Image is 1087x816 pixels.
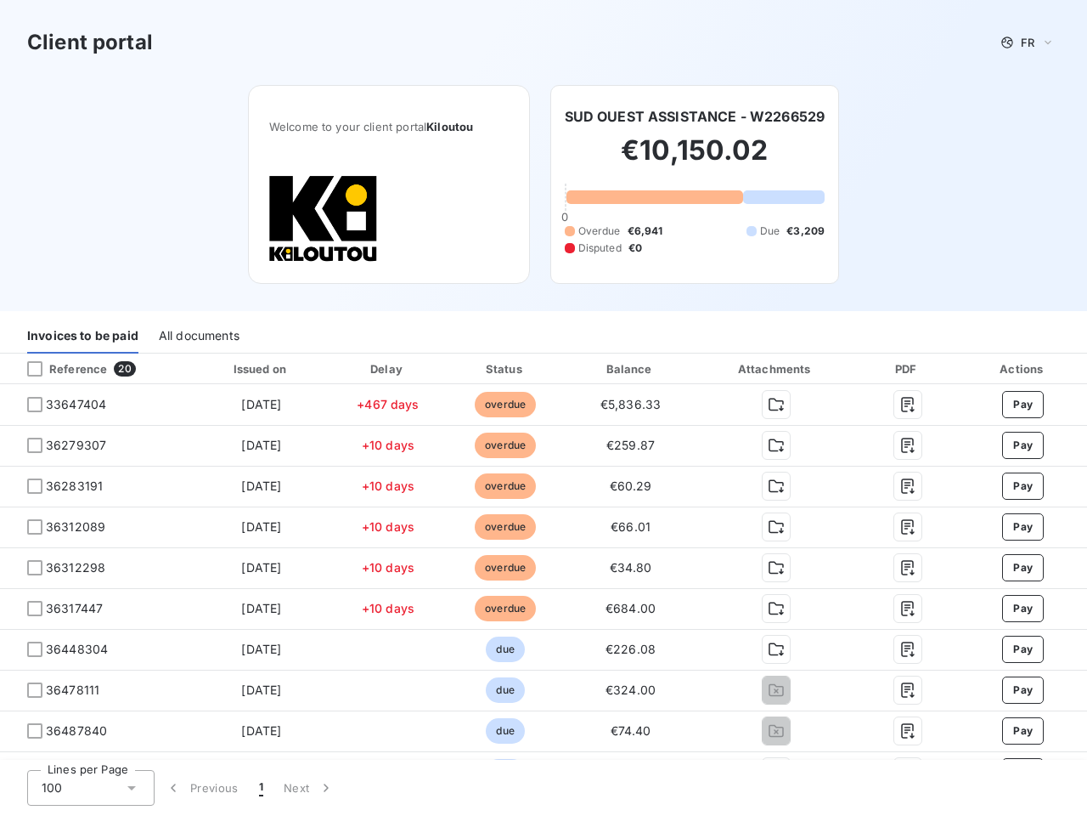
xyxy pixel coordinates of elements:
span: €3,209 [786,224,825,239]
div: Invoices to be paid [27,318,138,354]
span: €226.08 [605,642,656,656]
span: Due [760,224,780,239]
span: 36283191 [46,478,103,495]
span: [DATE] [241,642,281,656]
span: Kiloutou [426,120,473,133]
span: +10 days [362,479,414,493]
img: Company logo [269,174,378,263]
div: Issued on [196,360,328,377]
span: [DATE] [241,683,281,697]
span: [DATE] [241,397,281,411]
h2: €10,150.02 [565,133,825,184]
div: Delay [334,360,442,377]
span: €74.40 [611,723,651,738]
div: All documents [159,318,239,354]
span: 0 [561,210,568,224]
span: due [486,718,524,744]
span: €259.87 [606,438,655,452]
span: 36312089 [46,518,105,535]
span: +10 days [362,601,414,615]
span: FR [1021,36,1034,49]
button: Pay [1002,391,1044,418]
span: overdue [475,473,536,499]
span: 100 [42,779,62,796]
span: overdue [475,514,536,540]
div: Reference [14,361,107,377]
div: PDF [859,360,956,377]
span: overdue [475,392,536,417]
span: €324.00 [605,683,656,697]
div: Balance [569,360,693,377]
span: [DATE] [241,438,281,452]
button: Pay [1002,554,1044,581]
span: €60.29 [610,479,652,493]
span: +10 days [362,438,414,452]
button: Pay [1002,677,1044,704]
span: 1 [259,779,263,796]
button: 1 [249,770,273,806]
div: Actions [963,360,1084,377]
span: Welcome to your client portal [269,120,509,133]
span: [DATE] [241,723,281,738]
span: Disputed [578,241,622,256]
span: €34.80 [610,560,652,575]
span: +10 days [362,519,414,534]
h6: SUD OUEST ASSISTANCE - W2266529 [565,106,825,127]
button: Pay [1002,758,1044,785]
span: [DATE] [241,519,281,534]
span: +10 days [362,560,414,575]
span: 20 [114,361,135,377]
span: €66.01 [611,519,651,534]
button: Pay [1002,636,1044,663]
span: [DATE] [241,601,281,615]
span: €5,836.33 [600,397,661,411]
span: 36279307 [46,437,106,454]
span: due [486,677,524,703]
span: €684.00 [605,601,656,615]
span: [DATE] [241,560,281,575]
span: due [486,637,524,662]
span: 36478111 [46,682,99,699]
span: 33647404 [46,396,106,413]
span: €6,941 [628,224,663,239]
button: Pay [1002,595,1044,622]
span: overdue [475,555,536,581]
h3: Client portal [27,27,153,58]
div: Status [449,360,562,377]
span: +467 days [357,397,419,411]
span: 36487840 [46,722,107,739]
button: Pay [1002,717,1044,745]
button: Next [273,770,345,806]
span: Overdue [578,224,621,239]
span: overdue [475,433,536,458]
span: 36312298 [46,559,105,576]
button: Pay [1002,432,1044,459]
div: Attachments [699,360,853,377]
span: €0 [628,241,642,256]
span: [DATE] [241,479,281,493]
span: 36317447 [46,600,103,617]
button: Pay [1002,473,1044,500]
span: overdue [475,596,536,621]
button: Pay [1002,513,1044,541]
button: Previous [155,770,249,806]
span: 36448304 [46,641,108,658]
